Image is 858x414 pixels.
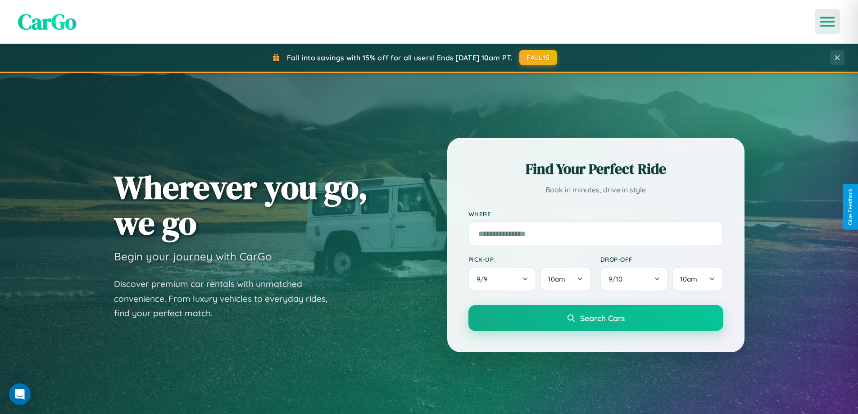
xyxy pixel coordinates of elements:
p: Discover premium car rentals with unmatched convenience. From luxury vehicles to everyday rides, ... [114,277,339,321]
button: Search Cars [468,305,723,331]
div: Give Feedback [847,189,853,225]
span: CarGo [18,7,77,36]
button: Open menu [815,9,840,34]
span: 10am [680,275,697,283]
span: 9 / 10 [608,275,627,283]
span: Search Cars [580,313,625,323]
button: 10am [540,267,591,291]
label: Where [468,210,723,218]
label: Drop-off [600,255,723,263]
span: 10am [548,275,565,283]
p: Book in minutes, drive in style [468,183,723,196]
span: Fall into savings with 15% off for all users! Ends [DATE] 10am PT. [287,53,513,62]
label: Pick-up [468,255,591,263]
div: Open Intercom Messenger [9,383,31,405]
h1: Wherever you go, we go [114,169,368,241]
button: 9/10 [600,267,669,291]
button: 9/9 [468,267,537,291]
button: 10am [672,267,723,291]
span: 9 / 9 [477,275,492,283]
button: FALL15 [519,50,557,65]
h2: Find Your Perfect Ride [468,159,723,179]
h3: Begin your journey with CarGo [114,250,272,263]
